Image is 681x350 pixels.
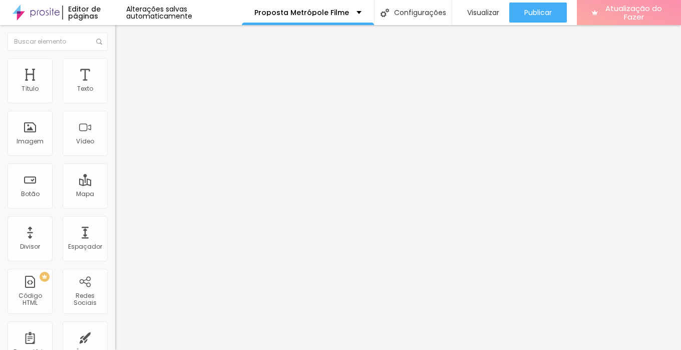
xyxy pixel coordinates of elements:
[68,4,101,21] font: Editor de páginas
[394,8,446,18] font: Configurações
[452,3,509,23] button: Visualizar
[77,84,93,93] font: Texto
[8,33,108,51] input: Buscar elemento
[76,190,94,198] font: Mapa
[96,39,102,45] img: Ícone
[21,190,40,198] font: Botão
[17,137,44,145] font: Imagem
[20,242,40,251] font: Divisor
[254,8,349,18] font: Proposta Metrópole Filme
[605,3,662,22] font: Atualização do Fazer
[509,3,567,23] button: Publicar
[68,242,102,251] font: Espaçador
[467,8,499,18] font: Visualizar
[19,291,42,307] font: Código HTML
[22,84,39,93] font: Título
[74,291,97,307] font: Redes Sociais
[126,4,192,21] font: Alterações salvas automaticamente
[381,9,389,17] img: Ícone
[524,8,552,18] font: Publicar
[76,137,94,145] font: Vídeo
